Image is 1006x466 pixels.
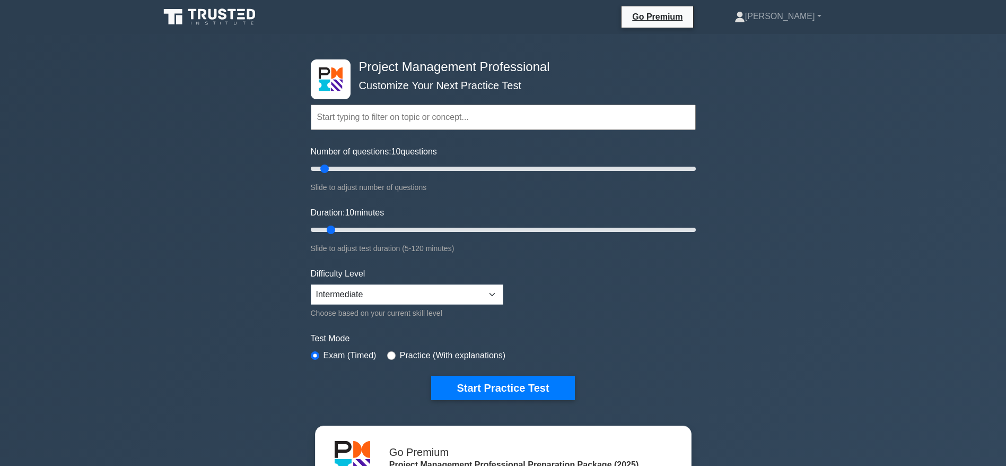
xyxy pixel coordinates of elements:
div: Slide to adjust number of questions [311,181,696,194]
label: Practice (With explanations) [400,349,505,362]
a: [PERSON_NAME] [709,6,847,27]
label: Test Mode [311,332,696,345]
label: Duration: minutes [311,206,384,219]
div: Slide to adjust test duration (5-120 minutes) [311,242,696,255]
button: Start Practice Test [431,376,574,400]
a: Go Premium [626,10,689,23]
input: Start typing to filter on topic or concept... [311,105,696,130]
h4: Project Management Professional [355,59,644,75]
label: Number of questions: questions [311,145,437,158]
label: Exam (Timed) [323,349,377,362]
span: 10 [391,147,401,156]
label: Difficulty Level [311,267,365,280]
span: 10 [345,208,354,217]
div: Choose based on your current skill level [311,307,503,320]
